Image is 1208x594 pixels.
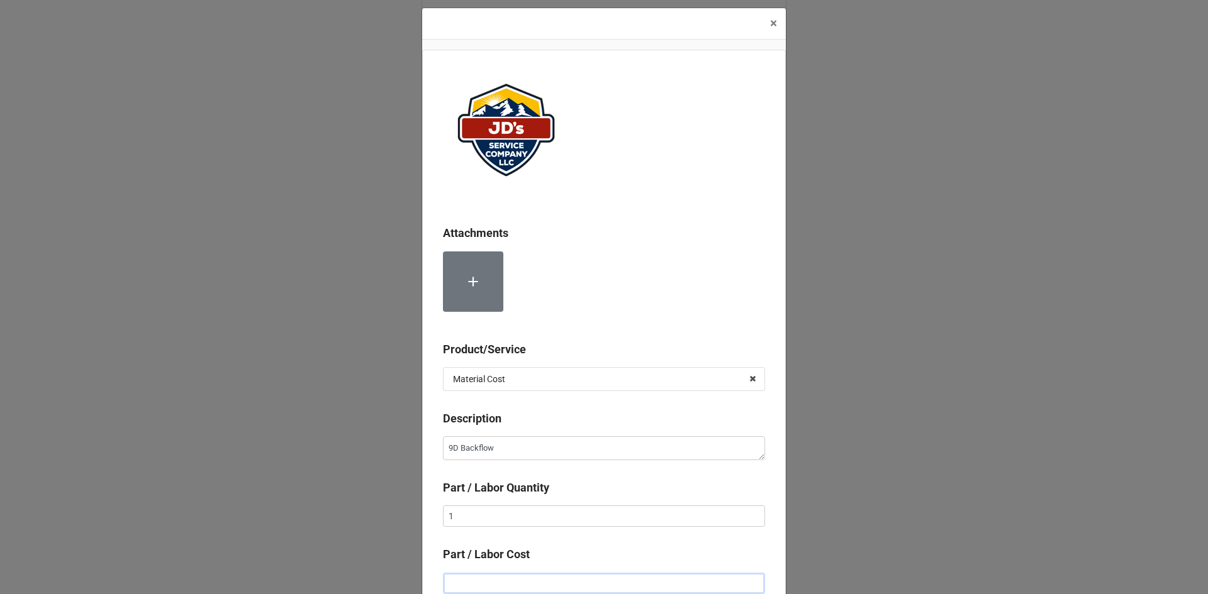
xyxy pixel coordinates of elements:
[443,70,569,190] img: ePqffAuANl%2FJDServiceCoLogo_website.png
[453,375,505,383] div: Material Cost
[443,410,501,427] label: Description
[443,436,765,460] textarea: 9D Backflow
[443,479,549,497] label: Part / Labor Quantity
[770,16,777,31] span: ×
[443,546,530,563] label: Part / Labor Cost
[443,341,526,358] label: Product/Service
[443,224,508,242] label: Attachments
